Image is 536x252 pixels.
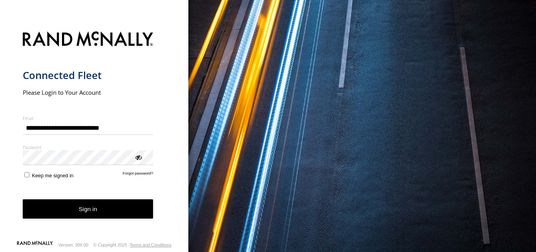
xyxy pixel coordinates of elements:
[93,243,171,247] div: © Copyright 2025 -
[24,172,29,177] input: Keep me signed in
[23,69,153,82] h1: Connected Fleet
[123,171,153,178] a: Forgot password?
[17,241,53,249] a: Visit our Website
[23,199,153,219] button: Sign in
[130,243,171,247] a: Terms and Conditions
[23,27,166,240] form: main
[58,243,88,247] div: Version: 309.00
[23,144,153,150] label: Password
[23,30,153,50] img: Rand McNally
[32,173,73,178] span: Keep me signed in
[23,115,153,121] label: Email
[23,88,153,96] h2: Please Login to Your Account
[134,153,142,161] div: ViewPassword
